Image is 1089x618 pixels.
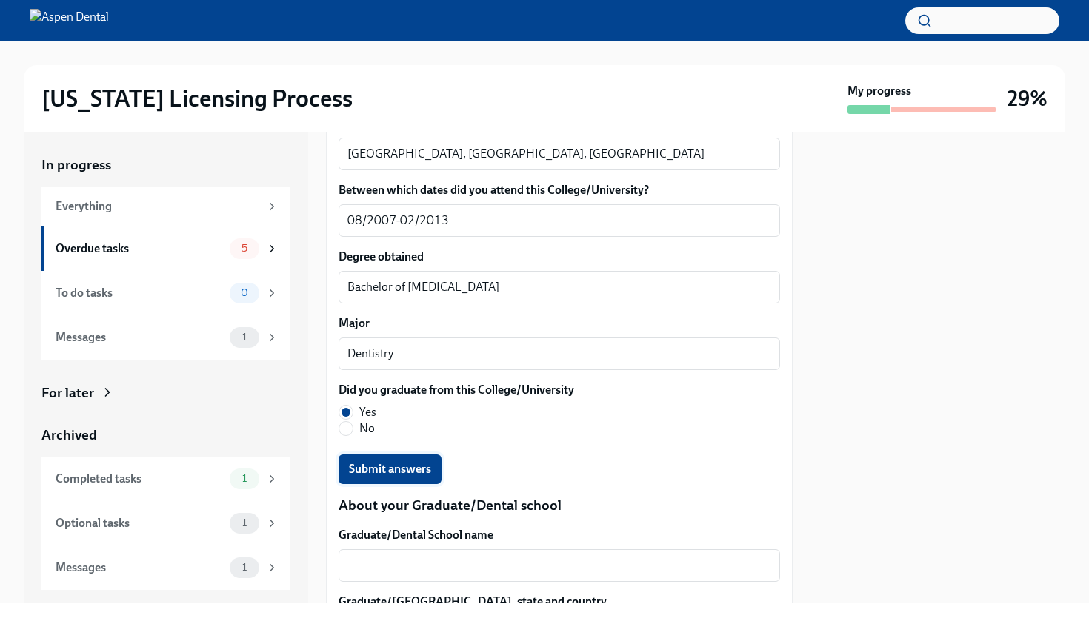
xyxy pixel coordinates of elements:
span: 0 [232,287,257,298]
img: Aspen Dental [30,9,109,33]
a: Everything [41,187,290,226]
div: Messages [56,329,224,346]
label: Graduate/[GEOGRAPHIC_DATA], state and country [339,594,780,610]
label: Did you graduate from this College/University [339,382,574,398]
a: For later [41,383,290,403]
span: No [359,420,375,437]
a: Messages1 [41,315,290,360]
h3: 29% [1008,85,1048,112]
div: To do tasks [56,285,224,301]
textarea: Bachelor of [MEDICAL_DATA] [347,278,771,296]
span: 1 [233,473,256,484]
div: Completed tasks [56,471,224,487]
label: Degree obtained [339,249,780,265]
textarea: [GEOGRAPHIC_DATA], [GEOGRAPHIC_DATA], [GEOGRAPHIC_DATA] [347,145,771,163]
button: Submit answers [339,454,442,484]
span: 1 [233,517,256,528]
span: Submit answers [349,462,431,477]
a: Archived [41,426,290,445]
h2: [US_STATE] Licensing Process [41,84,353,113]
span: 1 [233,332,256,343]
div: Messages [56,560,224,576]
a: Optional tasks1 [41,501,290,545]
label: Graduate/Dental School name [339,527,780,543]
a: Overdue tasks5 [41,226,290,271]
textarea: 08/2007-02/2013 [347,212,771,229]
span: 1 [233,562,256,573]
textarea: Dentistry [347,345,771,363]
label: Between which dates did you attend this College/University? [339,182,780,198]
div: Overdue tasks [56,241,224,257]
div: Optional tasks [56,515,224,531]
strong: My progress [847,83,911,99]
label: Major [339,315,780,332]
div: For later [41,383,94,403]
p: About your Graduate/Dental school [339,496,780,515]
a: To do tasks0 [41,271,290,315]
a: Messages1 [41,545,290,590]
span: Yes [359,404,376,420]
a: Completed tasks1 [41,457,290,501]
div: Everything [56,198,259,215]
a: In progress [41,155,290,175]
span: 5 [233,243,256,254]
